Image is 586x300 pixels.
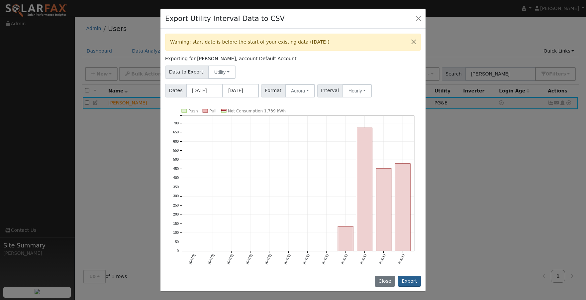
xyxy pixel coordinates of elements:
text: [DATE] [188,253,196,264]
text: 500 [173,158,179,162]
text: 250 [173,204,179,207]
text: 600 [173,140,179,143]
text: 0 [177,249,179,253]
span: Interval [317,84,343,97]
button: Close [407,34,421,50]
text: 150 [173,222,179,225]
text: 400 [173,176,179,180]
text: [DATE] [302,253,310,264]
span: Dates [165,84,186,97]
button: Export [398,276,421,287]
text: 550 [173,149,179,152]
div: Warning: start date is before the start of your existing data ([DATE]) [165,34,421,51]
text: Net Consumption 1,739 kWh [228,109,286,113]
text: 50 [175,240,179,244]
button: Aurora [285,84,315,97]
text: 350 [173,185,179,189]
rect: onclick="" [357,128,372,251]
text: [DATE] [245,253,253,264]
text: Pull [209,109,216,113]
text: 700 [173,121,179,125]
text: [DATE] [398,253,405,264]
button: Close [375,276,395,287]
text: 200 [173,213,179,216]
rect: onclick="" [376,168,391,251]
text: 100 [173,231,179,234]
text: Push [188,109,198,113]
text: [DATE] [379,253,386,264]
span: Format [261,84,285,97]
text: [DATE] [283,253,291,264]
text: [DATE] [322,253,329,264]
button: Utility [208,66,236,79]
h4: Export Utility Interval Data to CSV [165,13,285,24]
text: [DATE] [359,253,367,264]
rect: onclick="" [338,226,353,251]
text: [DATE] [264,253,272,264]
text: 450 [173,167,179,171]
button: Close [414,14,423,23]
text: [DATE] [226,253,234,264]
text: 650 [173,130,179,134]
text: 300 [173,195,179,198]
text: [DATE] [341,253,348,264]
span: Data to Export: [165,66,209,79]
rect: onclick="" [395,164,411,251]
text: [DATE] [207,253,215,264]
button: Hourly [342,84,372,97]
label: Exporting for [PERSON_NAME], account Default Account [165,55,296,62]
